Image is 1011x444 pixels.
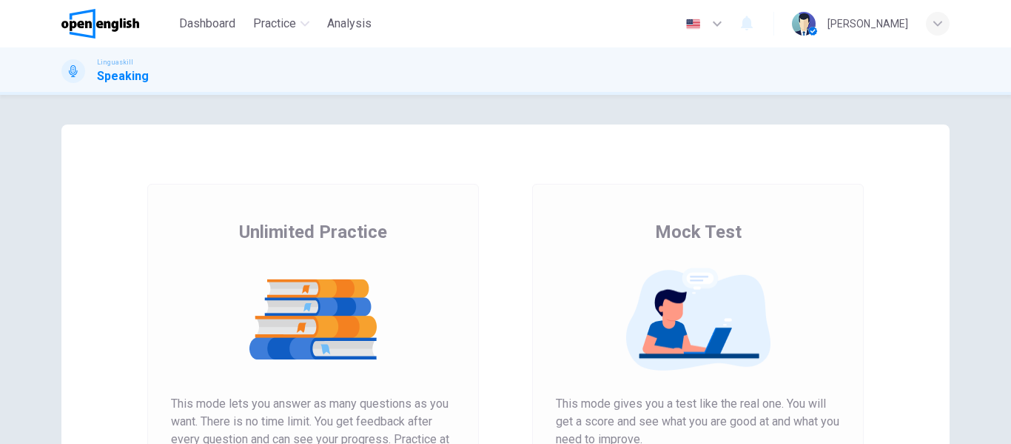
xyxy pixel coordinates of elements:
[239,220,387,244] span: Unlimited Practice
[655,220,742,244] span: Mock Test
[61,9,139,39] img: OpenEnglish logo
[827,15,908,33] div: [PERSON_NAME]
[247,10,315,37] button: Practice
[684,19,702,30] img: en
[61,9,173,39] a: OpenEnglish logo
[327,15,372,33] span: Analysis
[179,15,235,33] span: Dashboard
[321,10,377,37] button: Analysis
[792,12,816,36] img: Profile picture
[173,10,241,37] button: Dashboard
[253,15,296,33] span: Practice
[97,67,149,85] h1: Speaking
[97,57,133,67] span: Linguaskill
